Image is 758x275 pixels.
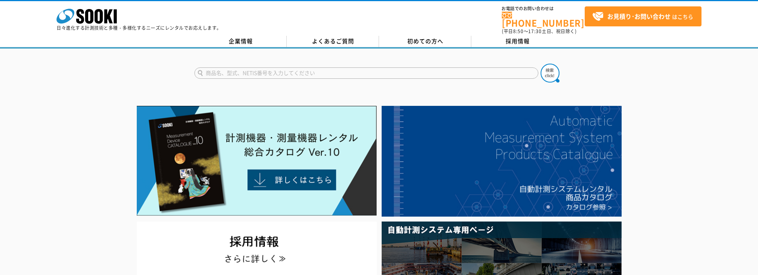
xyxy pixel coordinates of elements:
p: 日々進化する計測技術と多種・多様化するニーズにレンタルでお応えします。 [57,26,222,30]
a: よくあるご質問 [287,36,379,47]
span: はこちら [592,11,693,22]
img: 自動計測システムカタログ [382,106,622,217]
img: Catalog Ver10 [137,106,377,216]
img: btn_search.png [541,64,559,82]
span: 初めての方へ [407,37,443,45]
a: 企業情報 [194,36,287,47]
input: 商品名、型式、NETIS番号を入力してください [194,67,538,79]
a: 採用情報 [471,36,564,47]
a: お見積り･お問い合わせはこちら [585,6,701,26]
strong: お見積り･お問い合わせ [607,12,671,21]
a: [PHONE_NUMBER] [502,12,585,27]
span: 17:30 [528,28,542,35]
a: 初めての方へ [379,36,471,47]
span: 8:50 [513,28,524,35]
span: お電話でのお問い合わせは [502,6,585,11]
span: (平日 ～ 土日、祝日除く) [502,28,576,35]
